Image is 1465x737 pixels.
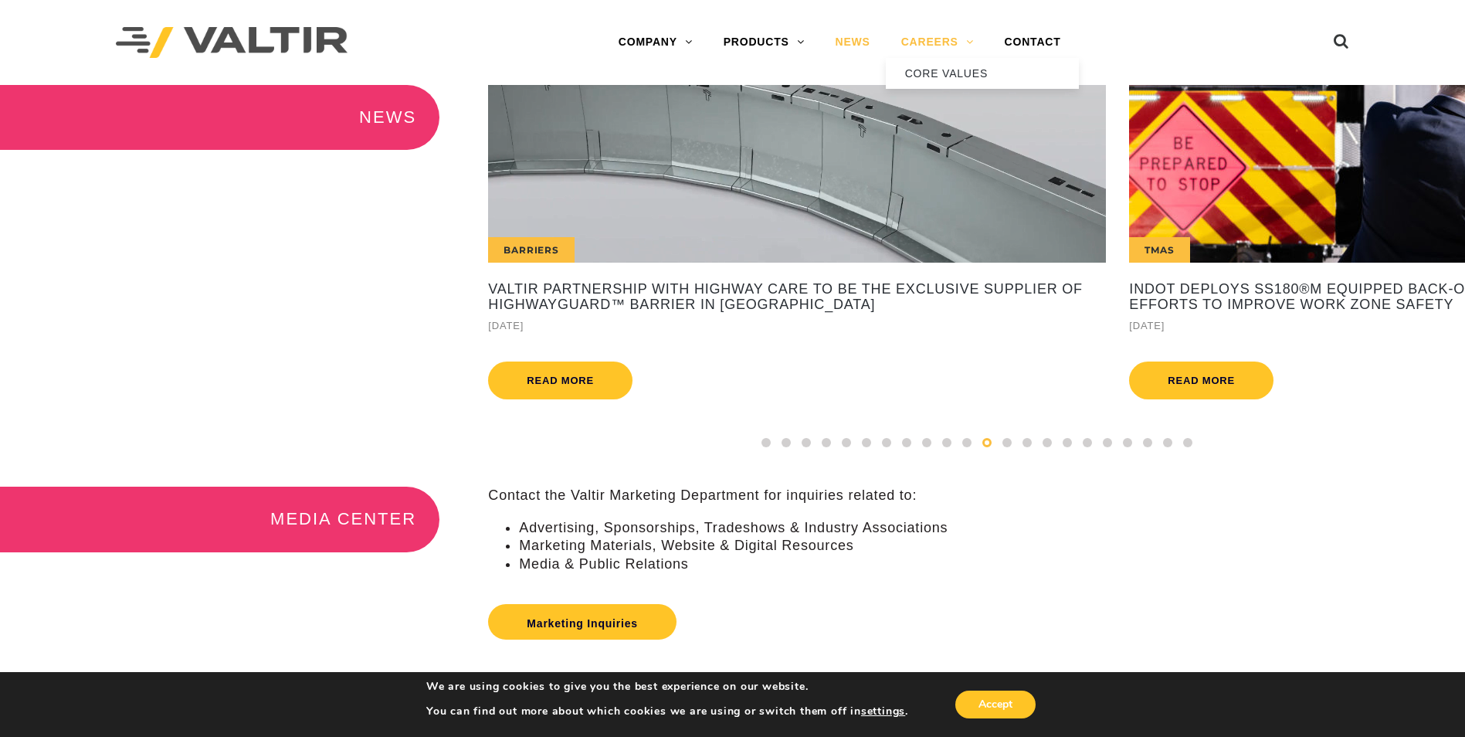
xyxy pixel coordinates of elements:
p: You can find out more about which cookies we are using or switch them off in . [426,705,908,718]
li: Media & Public Relations [519,555,1465,573]
p: Contact the Valtir Marketing Department for inquiries related to: [488,487,1465,504]
a: Barriers [488,85,1106,263]
a: CAREERS [886,27,989,58]
a: Valtir Partnership with Highway Care to Be the Exclusive Supplier of HighwayGuard™ Barrier in [GE... [488,282,1106,313]
div: Barriers [488,237,574,263]
button: settings [861,705,905,718]
p: We are using cookies to give you the best experience on our website. [426,680,908,694]
li: Advertising, Sponsorships, Tradeshows & Industry Associations [519,519,1465,537]
a: PRODUCTS [708,27,820,58]
li: Marketing Materials, Website & Digital Resources [519,537,1465,555]
a: NEWS [820,27,886,58]
img: Valtir [116,27,348,59]
a: COMPANY [603,27,708,58]
a: Read more [488,362,632,399]
a: CORE VALUES [886,58,1079,89]
div: TMAs [1129,237,1189,263]
div: [DATE] [488,317,1106,335]
a: Read more [1129,362,1273,399]
a: CONTACT [989,27,1077,58]
button: Accept [955,691,1036,718]
a: Marketing Inquiries [488,604,677,640]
